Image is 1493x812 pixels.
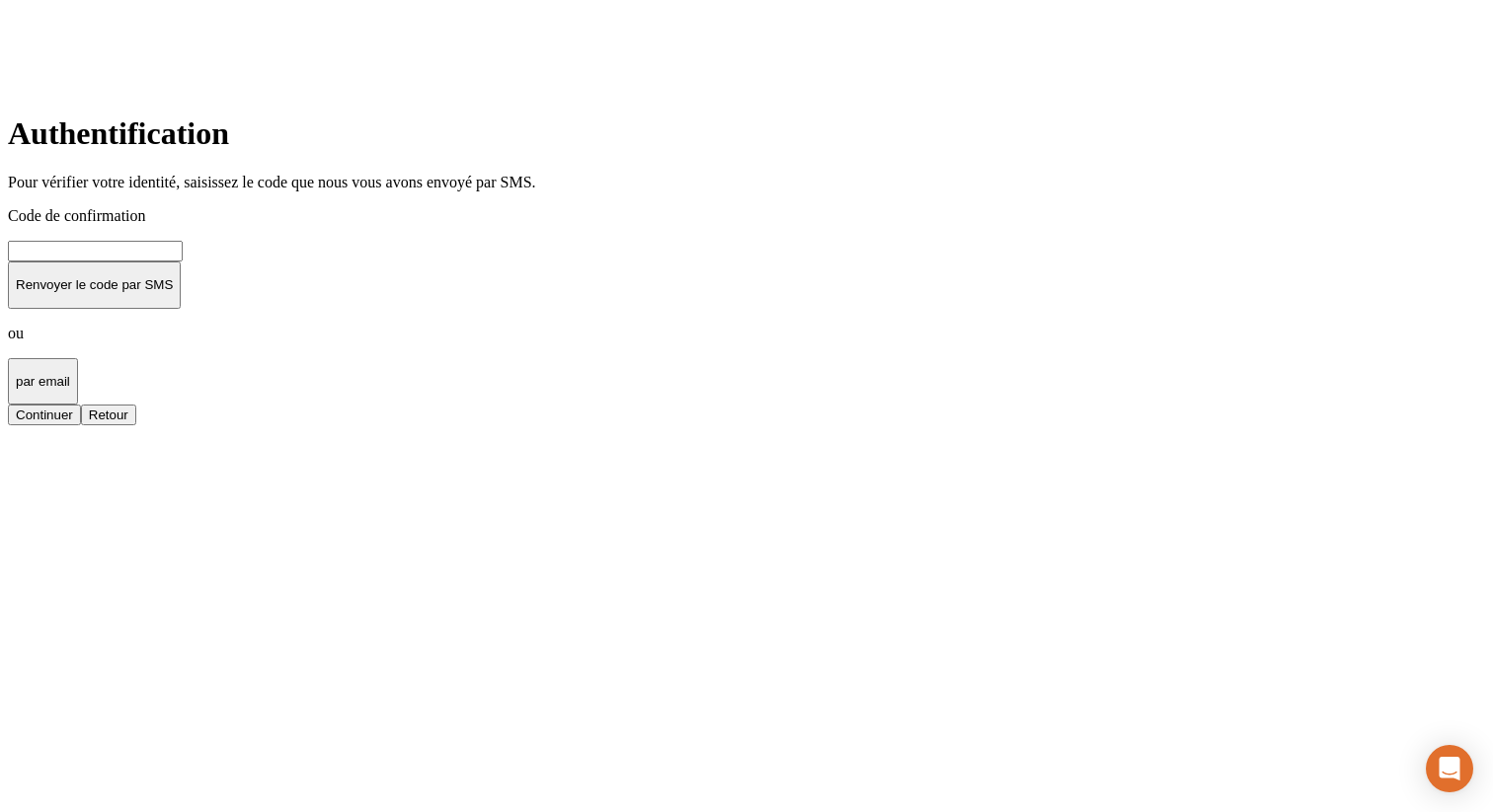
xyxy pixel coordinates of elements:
button: par email [8,358,78,406]
p: par email [16,374,70,389]
button: Renvoyer le code par SMS [8,261,181,309]
button: Retour [81,405,136,425]
p: Pour vérifier votre identité, saisissez le code que nous vous avons envoyé par SMS. [8,174,1485,191]
div: Continuer [16,407,73,422]
h1: Authentification [8,115,1485,152]
p: Code de confirmation [8,207,1485,225]
p: Renvoyer le code par SMS [16,277,173,292]
div: Retour [89,407,128,422]
p: ou [8,325,1485,342]
div: Open Intercom Messenger [1426,745,1473,792]
button: Continuer [8,405,81,425]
